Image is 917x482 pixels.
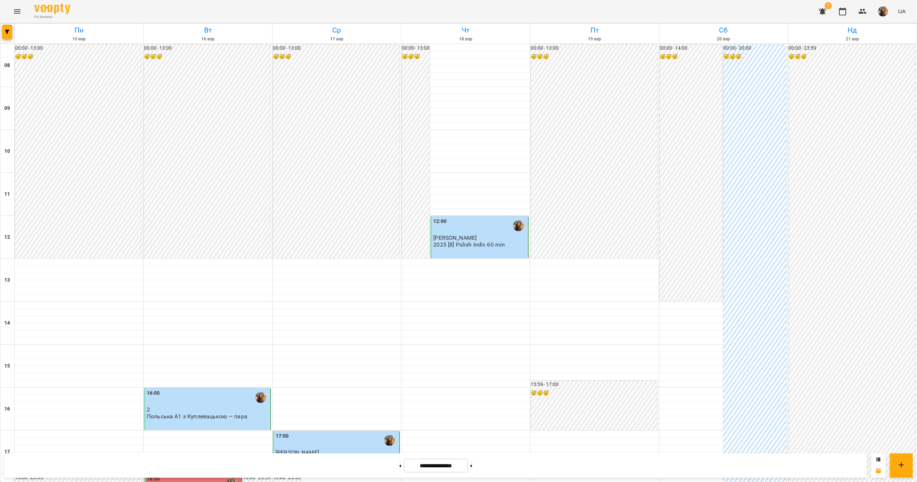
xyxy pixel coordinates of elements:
[9,3,26,20] button: Menu
[273,44,400,52] h6: 00:00 - 13:00
[789,36,916,43] h6: 21 вер
[898,8,906,15] span: UA
[384,435,395,446] img: Куплевацька Олександра Іванівна (п)
[402,36,529,43] h6: 18 вер
[4,147,10,155] h6: 10
[274,36,400,43] h6: 17 вер
[402,44,430,52] h6: 00:00 - 13:00
[144,44,271,52] h6: 00:00 - 13:00
[531,389,657,397] h6: 😴😴😴
[147,406,269,413] p: 2
[145,25,271,36] h6: Вт
[531,44,657,52] h6: 00:00 - 13:00
[34,4,70,14] img: Voopty Logo
[4,276,10,284] h6: 13
[433,218,447,225] label: 12:00
[4,319,10,327] h6: 14
[144,53,271,61] h6: 😴😴😴
[788,53,915,61] h6: 😴😴😴
[274,25,400,36] h6: Ср
[531,25,658,36] h6: Пт
[513,220,524,231] img: Куплевацька Олександра Іванівна (п)
[4,405,10,413] h6: 16
[16,25,142,36] h6: Пн
[16,36,142,43] h6: 15 вер
[660,53,723,61] h6: 😴😴😴
[723,53,786,61] h6: 😴😴😴
[789,25,916,36] h6: Нд
[273,53,400,61] h6: 😴😴😴
[147,413,247,419] p: Польська А1 з Куплевацькою — пара
[660,36,787,43] h6: 20 вер
[660,25,787,36] h6: Сб
[895,5,908,18] button: UA
[4,362,10,370] h6: 15
[402,53,430,61] h6: 😴😴😴
[255,392,266,403] img: Куплевацька Олександра Іванівна (п)
[433,242,505,248] p: 2025 [8] Polish Indiv 60 min
[4,190,10,198] h6: 11
[147,389,160,397] label: 16:00
[531,36,658,43] h6: 19 вер
[15,44,142,52] h6: 00:00 - 13:00
[433,234,477,241] span: [PERSON_NAME]
[825,2,832,9] span: 1
[145,36,271,43] h6: 16 вер
[878,6,888,16] img: 2d1d2c17ffccc5d6363169c503fcce50.jpg
[4,62,10,69] h6: 08
[531,381,657,389] h6: 15:59 - 17:00
[531,53,657,61] h6: 😴😴😴
[276,432,289,440] label: 17:00
[34,15,70,19] span: For Business
[4,233,10,241] h6: 12
[4,448,10,456] h6: 17
[15,53,142,61] h6: 😴😴😴
[4,104,10,112] h6: 09
[402,25,529,36] h6: Чт
[723,44,786,52] h6: 00:00 - 20:00
[788,44,915,52] h6: 00:00 - 23:59
[660,44,723,52] h6: 00:00 - 14:00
